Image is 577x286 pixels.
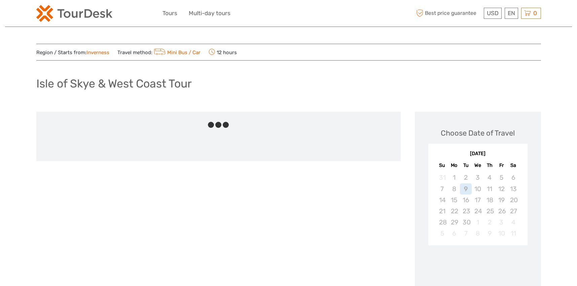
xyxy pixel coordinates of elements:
h1: Isle of Skye & West Coast Tour [36,77,192,91]
div: Not available Monday, September 1st, 2025 [448,172,460,183]
div: Not available Wednesday, September 17th, 2025 [472,194,483,206]
img: 2254-3441b4b5-4e5f-4d00-b396-31f1d84a6ebf_logo_small.png [36,5,112,22]
div: Choose Date of Travel [441,128,515,138]
div: Not available Saturday, October 4th, 2025 [507,217,519,228]
div: Loading... [476,263,480,267]
div: Not available Tuesday, September 16th, 2025 [460,194,472,206]
div: Not available Saturday, October 11th, 2025 [507,228,519,239]
div: Not available Thursday, September 25th, 2025 [484,206,496,217]
div: Not available Monday, September 8th, 2025 [448,183,460,194]
div: Not available Wednesday, October 8th, 2025 [472,228,483,239]
div: Th [484,161,496,170]
div: Not available Thursday, October 2nd, 2025 [484,217,496,228]
span: Best price guarantee [415,8,482,19]
a: Multi-day tours [189,8,230,18]
div: Not available Friday, September 19th, 2025 [496,194,507,206]
div: Not available Friday, September 26th, 2025 [496,206,507,217]
div: We [472,161,483,170]
div: EN [505,8,518,19]
div: month 2025-09 [430,172,525,239]
div: Sa [507,161,519,170]
div: Not available Thursday, October 9th, 2025 [484,228,496,239]
div: Fr [496,161,507,170]
div: Not available Tuesday, September 30th, 2025 [460,217,472,228]
div: Not available Thursday, September 4th, 2025 [484,172,496,183]
div: Not available Sunday, September 21st, 2025 [436,206,448,217]
div: Not available Sunday, October 5th, 2025 [436,228,448,239]
div: Not available Monday, October 6th, 2025 [448,228,460,239]
div: Not available Friday, September 12th, 2025 [496,183,507,194]
div: Not available Monday, September 15th, 2025 [448,194,460,206]
div: Mo [448,161,460,170]
span: Region / Starts from: [36,49,109,56]
div: Not available Sunday, September 28th, 2025 [436,217,448,228]
div: Not available Friday, October 3rd, 2025 [496,217,507,228]
div: Not available Saturday, September 6th, 2025 [507,172,519,183]
div: Not available Monday, September 22nd, 2025 [448,206,460,217]
div: Not available Wednesday, September 10th, 2025 [472,183,483,194]
div: Not available Saturday, September 20th, 2025 [507,194,519,206]
div: Not available Thursday, September 18th, 2025 [484,194,496,206]
div: Not available Thursday, September 11th, 2025 [484,183,496,194]
a: Mini Bus / Car [152,49,201,56]
div: Not available Tuesday, October 7th, 2025 [460,228,472,239]
div: Not available Sunday, September 7th, 2025 [436,183,448,194]
div: Not available Monday, September 29th, 2025 [448,217,460,228]
span: Travel method: [117,47,201,57]
div: [DATE] [428,150,528,157]
div: Not available Friday, October 10th, 2025 [496,228,507,239]
span: 12 hours [209,47,237,57]
div: Not available Friday, September 5th, 2025 [496,172,507,183]
a: Inverness [86,49,109,56]
div: Not available Sunday, September 14th, 2025 [436,194,448,206]
div: Not available Saturday, September 27th, 2025 [507,206,519,217]
div: Not available Tuesday, September 2nd, 2025 [460,172,472,183]
div: Not available Wednesday, September 3rd, 2025 [472,172,483,183]
div: Not available Sunday, August 31st, 2025 [436,172,448,183]
span: USD [487,10,499,16]
div: Not available Wednesday, October 1st, 2025 [472,217,483,228]
div: Tu [460,161,472,170]
div: Not available Saturday, September 13th, 2025 [507,183,519,194]
div: Su [436,161,448,170]
a: Tours [163,8,177,18]
div: Not available Tuesday, September 23rd, 2025 [460,206,472,217]
span: 0 [532,10,538,16]
div: Not available Tuesday, September 9th, 2025 [460,183,472,194]
div: Not available Wednesday, September 24th, 2025 [472,206,483,217]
